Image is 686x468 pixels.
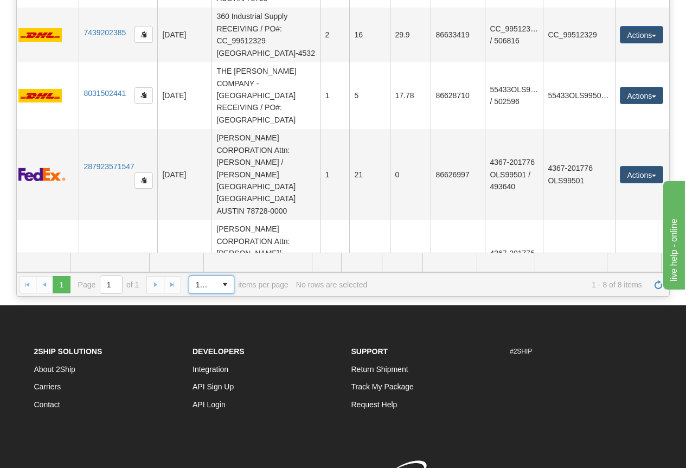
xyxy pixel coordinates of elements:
td: [DATE] [157,129,211,220]
button: Copy to clipboard [134,27,153,43]
td: 1 [320,220,349,311]
td: 21 [349,129,390,220]
span: select [216,276,234,293]
a: API Login [193,400,226,409]
td: 86626997 [431,129,485,220]
a: Track My Package [351,382,414,391]
td: 29.9 [390,8,431,62]
td: [PERSON_NAME] CORPORATION Attn: [PERSON_NAME] / [PERSON_NAME] [GEOGRAPHIC_DATA] [GEOGRAPHIC_DATA]... [211,129,320,220]
div: live help - online [8,7,100,20]
h6: #2SHIP [510,348,652,355]
span: 1000 [196,279,210,290]
td: 1 [320,129,349,220]
a: 7439202385 [84,28,126,37]
td: 55433OLS99508819 [543,62,615,129]
td: 4367-201776 OLS99501 [543,129,615,220]
span: items per page [189,275,288,294]
div: No rows are selected [296,280,368,289]
button: Actions [620,26,663,43]
td: 55433OLS99508819 / 502596 [485,62,543,129]
button: Actions [620,87,663,104]
td: 4367-201775 OLS99501 / 488464 [485,220,543,311]
span: Page of 1 [78,275,139,294]
a: 8031502441 [84,89,126,98]
td: 2 [320,8,349,62]
strong: 2Ship Solutions [34,347,102,356]
span: Page 1 [53,276,70,293]
td: THE [PERSON_NAME] COMPANY - [GEOGRAPHIC_DATA] RECEIVING / PO#: [GEOGRAPHIC_DATA] [211,62,320,129]
td: 1 [320,62,349,129]
a: Refresh [650,276,667,293]
td: 16 [349,8,390,62]
a: Return Shipment [351,365,408,374]
input: Page 1 [100,276,122,293]
td: 21 [349,220,390,311]
td: 4367-201776 OLS99501 / 493640 [485,129,543,220]
a: Contact [34,400,60,409]
td: 360 Industrial Supply RECEIVING / PO#: CC_99512329 [GEOGRAPHIC_DATA]-4532 [211,8,320,62]
span: 1 - 8 of 8 items [375,280,642,289]
td: [PERSON_NAME] CORPORATION Attn: [PERSON_NAME]/ [PERSON_NAME] [GEOGRAPHIC_DATA] [GEOGRAPHIC_DATA] ... [211,220,320,311]
td: 0 [390,220,431,311]
a: Request Help [351,400,398,409]
strong: Support [351,347,388,356]
button: Copy to clipboard [134,172,153,189]
td: CC_99512329 / 506816 [485,8,543,62]
a: 287923571547 [84,162,134,171]
td: 4367-201775 OLS99501 [543,220,615,311]
img: 2 - FedEx [18,168,66,181]
td: CC_99512329 [543,8,615,62]
img: 7 - DHL_Worldwide [18,28,62,42]
td: [DATE] [157,62,211,129]
button: Actions [620,166,663,183]
iframe: chat widget [661,178,685,289]
button: Copy to clipboard [134,87,153,104]
a: API Sign Up [193,382,234,391]
td: 0 [390,129,431,220]
a: Carriers [34,382,61,391]
td: 86601019 [431,220,485,311]
img: 7 - DHL_Worldwide [18,89,62,102]
td: 86628710 [431,62,485,129]
span: Page sizes drop down [189,275,234,294]
td: 86633419 [431,8,485,62]
td: [DATE] [157,8,211,62]
strong: Developers [193,347,245,356]
td: [DATE] [157,220,211,311]
td: 5 [349,62,390,129]
a: About 2Ship [34,365,75,374]
a: Integration [193,365,228,374]
td: 17.78 [390,62,431,129]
